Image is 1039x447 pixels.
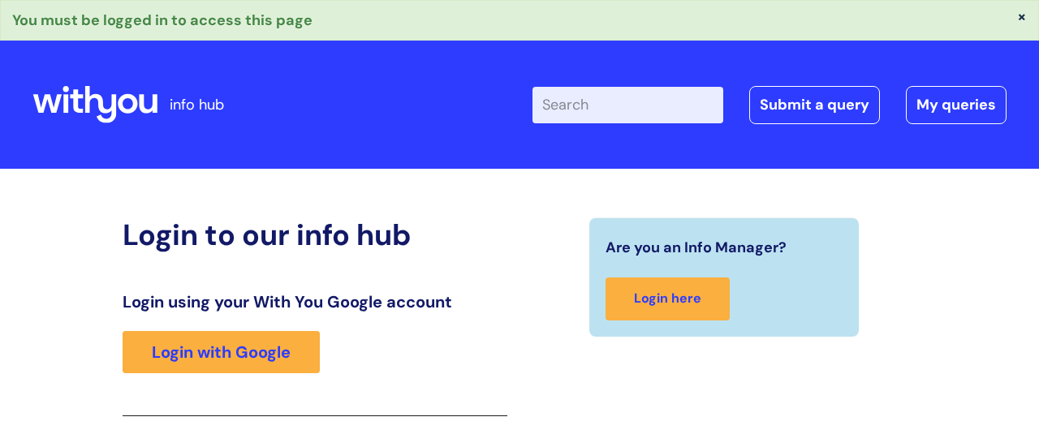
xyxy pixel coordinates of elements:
button: × [1017,9,1027,24]
a: My queries [906,86,1007,123]
input: Search [532,87,723,122]
a: Submit a query [749,86,880,123]
span: Are you an Info Manager? [606,234,787,260]
h2: Login to our info hub [123,217,507,252]
h3: Login using your With You Google account [123,292,507,312]
a: Login with Google [123,331,320,373]
a: Login here [606,277,730,320]
p: info hub [170,92,224,118]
